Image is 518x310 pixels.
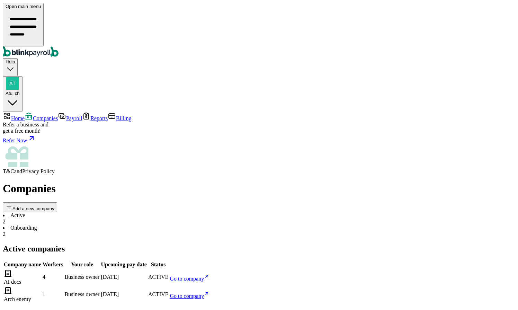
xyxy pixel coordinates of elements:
a: Billing [108,115,131,121]
span: Companies [33,115,58,121]
span: Go to company [170,293,204,299]
span: Reports [90,115,108,121]
span: ACTIVE [148,291,169,297]
th: Workers [42,261,64,268]
span: T&C [3,168,14,174]
td: Business owner [64,269,100,285]
a: Reports [82,115,108,121]
span: AI docs [4,279,21,285]
span: Open main menu [6,4,41,9]
iframe: Chat Widget [399,235,518,310]
span: 2 [3,219,6,224]
span: ACTIVE [148,274,169,280]
button: Open main menu [3,3,44,46]
a: Companies [25,115,58,121]
td: [DATE] [100,269,147,285]
td: 4 [42,269,64,285]
a: Go to company [170,293,210,299]
th: Upcoming pay date [100,261,147,268]
span: and [14,168,22,174]
a: Payroll [58,115,82,121]
td: 1 [42,286,64,303]
a: Home [3,115,25,121]
h2: Active companies [3,244,515,254]
span: Arch enemy [4,296,31,302]
th: Status [148,261,169,268]
span: Add a new company [12,206,54,211]
a: Refer Now [3,134,515,144]
li: Onboarding [3,225,515,237]
th: Company name [3,261,42,268]
a: Go to company [170,276,210,282]
span: Payroll [66,115,82,121]
td: [DATE] [100,286,147,303]
button: Help [3,58,18,76]
nav: Sidebar [3,112,515,175]
button: Atul ch [3,76,23,112]
span: Help [6,59,15,64]
li: Active [3,212,515,225]
th: Your role [64,261,100,268]
div: Refer a business and get a free month! [3,122,515,134]
h1: Companies [3,182,515,195]
span: Billing [116,115,131,121]
nav: Global [3,3,515,58]
span: Atul ch [6,91,20,96]
span: Privacy Policy [22,168,55,174]
button: Add a new company [3,202,57,212]
span: Home [11,115,25,121]
span: Go to company [170,276,204,282]
span: 2 [3,231,6,237]
td: Business owner [64,286,100,303]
